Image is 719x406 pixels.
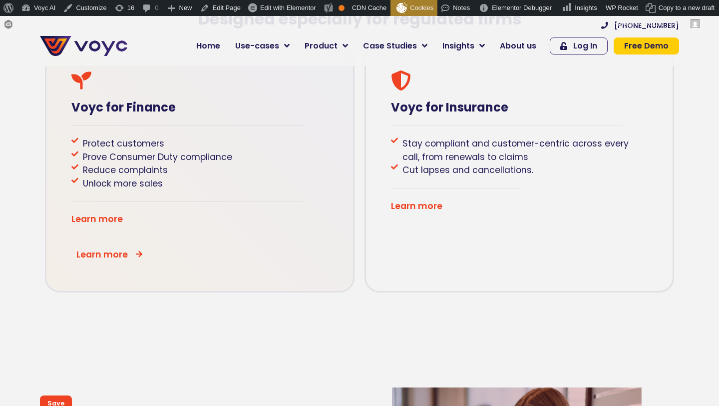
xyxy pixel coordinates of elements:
[400,137,648,163] span: Stay compliant and customer-centric across every call, from renewals to claims
[76,248,128,261] p: Learn more
[339,5,345,11] div: OK
[80,150,232,163] span: Prove Consumer Duty compliance
[305,40,338,52] span: Product
[442,40,474,52] span: Insights
[228,36,297,56] a: Use-cases
[573,42,597,50] span: Log In
[391,200,442,212] a: Learn more
[356,36,435,56] a: Case Studies
[260,4,316,11] span: Edit with Elementor
[80,177,163,190] span: Unlock more sales
[16,16,35,32] span: Forms
[550,37,608,54] a: Log In
[80,163,168,176] span: Reduce complaints
[71,100,328,115] h4: Voyc for Finance
[614,37,679,54] a: Free Demo
[435,36,492,56] a: Insights
[391,100,648,115] h4: Voyc for Insurance
[196,40,220,52] span: Home
[71,213,123,225] a: Learn more
[189,36,228,56] a: Home
[80,137,164,150] span: Protect customers
[610,16,704,32] a: Howdy,
[40,36,127,56] img: voyc-full-logo
[492,36,544,56] a: About us
[624,42,669,50] span: Free Demo
[500,40,536,52] span: About us
[601,22,679,29] a: [PHONE_NUMBER]
[297,36,356,56] a: Product
[363,40,417,52] span: Case Studies
[400,163,533,176] span: Cut lapses and cancellations.
[575,4,597,11] span: Insights
[634,20,688,27] span: [PERSON_NAME]
[235,40,279,52] span: Use-cases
